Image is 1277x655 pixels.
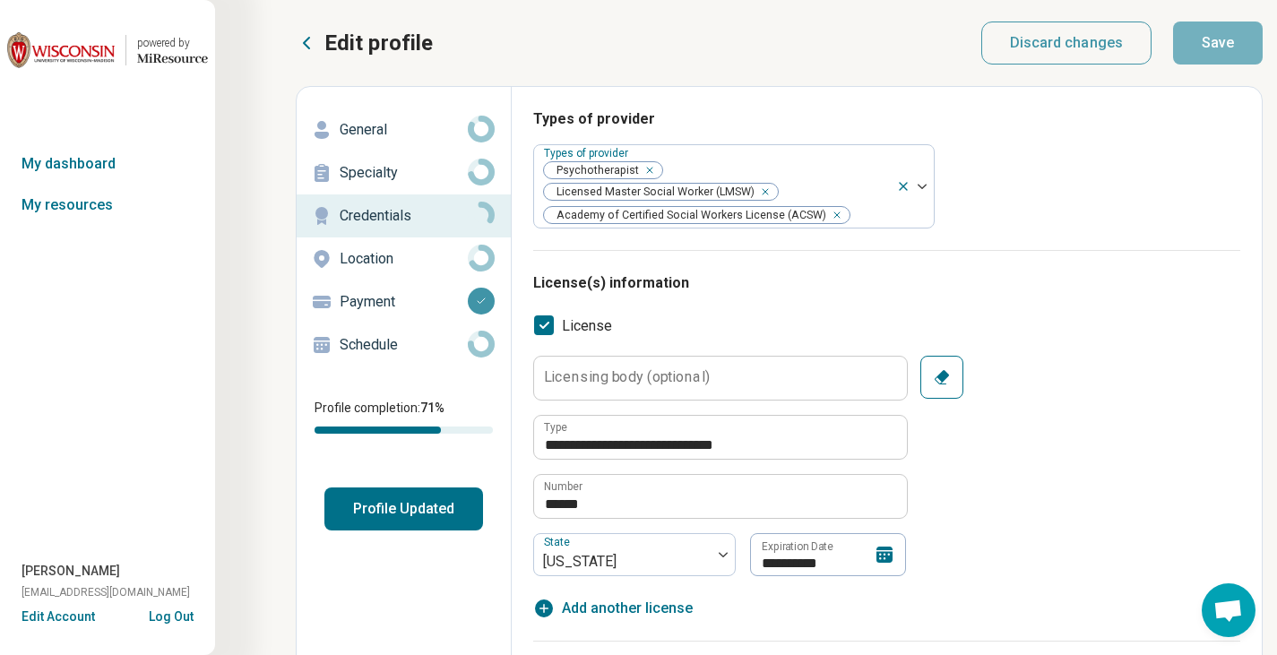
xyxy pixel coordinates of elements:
p: Schedule [340,334,468,356]
button: Edit Account [22,608,95,626]
span: [EMAIL_ADDRESS][DOMAIN_NAME] [22,584,190,600]
span: Add another license [562,598,693,619]
p: Location [340,248,468,270]
button: Discard changes [981,22,1152,65]
button: Edit profile [296,29,433,57]
span: Psychotherapist [544,162,644,179]
p: Credentials [340,205,468,227]
a: General [297,108,511,151]
p: Payment [340,291,468,313]
input: credential.licenses.0.name [534,416,907,459]
p: Edit profile [324,29,433,57]
div: Profile completion: [297,388,511,444]
div: powered by [137,35,208,51]
span: 71 % [420,401,444,415]
span: [PERSON_NAME] [22,562,120,581]
a: Credentials [297,194,511,237]
div: Open chat [1202,583,1255,637]
a: Location [297,237,511,280]
img: University of Wisconsin-Madison [7,29,115,72]
label: Licensing body (optional) [544,370,710,384]
h3: License(s) information [533,272,1240,294]
span: Academy of Certified Social Workers License (ACSW) [544,207,832,224]
a: University of Wisconsin-Madisonpowered by [7,29,208,72]
p: General [340,119,468,141]
label: State [544,537,574,549]
button: Log Out [149,608,194,622]
button: Profile Updated [324,487,483,530]
label: Type [544,422,567,433]
button: Add another license [533,598,693,619]
label: Number [544,481,582,492]
span: License [562,315,612,337]
a: Specialty [297,151,511,194]
span: Licensed Master Social Worker (LMSW) [544,184,760,201]
button: Save [1173,22,1263,65]
div: Profile completion [315,427,493,434]
a: Schedule [297,323,511,366]
label: Types of provider [544,147,632,159]
p: Specialty [340,162,468,184]
h3: Types of provider [533,108,1240,130]
a: Payment [297,280,511,323]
